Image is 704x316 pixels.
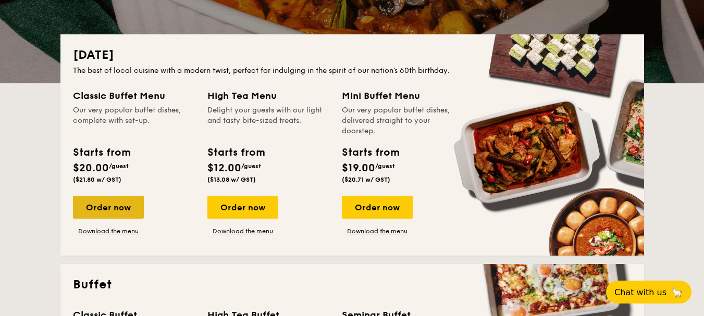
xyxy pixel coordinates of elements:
div: Order now [73,196,144,219]
div: Starts from [342,145,399,160]
div: Order now [207,196,278,219]
span: /guest [375,162,395,170]
span: 🦙 [671,286,683,298]
span: $12.00 [207,162,241,174]
span: Chat with us [614,287,666,297]
div: Starts from [207,145,264,160]
div: Our very popular buffet dishes, complete with set-up. [73,105,195,136]
div: The best of local cuisine with a modern twist, perfect for indulging in the spirit of our nation’... [73,66,632,76]
span: ($20.71 w/ GST) [342,176,390,183]
div: Our very popular buffet dishes, delivered straight to your doorstep. [342,105,464,136]
span: $19.00 [342,162,375,174]
div: Starts from [73,145,130,160]
button: Chat with us🦙 [606,281,691,304]
div: Mini Buffet Menu [342,89,464,103]
div: Delight your guests with our light and tasty bite-sized treats. [207,105,329,136]
a: Download the menu [73,227,144,235]
h2: Buffet [73,276,632,293]
span: /guest [109,162,129,170]
div: Order now [342,196,413,219]
a: Download the menu [207,227,278,235]
span: ($21.80 w/ GST) [73,176,121,183]
span: ($13.08 w/ GST) [207,176,256,183]
a: Download the menu [342,227,413,235]
h2: [DATE] [73,47,632,64]
span: /guest [241,162,261,170]
span: $20.00 [73,162,109,174]
div: Classic Buffet Menu [73,89,195,103]
div: High Tea Menu [207,89,329,103]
